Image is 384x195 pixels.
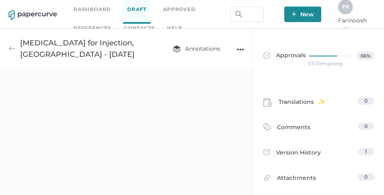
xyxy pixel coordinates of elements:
[342,4,349,10] span: F R
[167,24,182,33] div: help
[357,52,374,60] span: 66%
[73,5,111,14] a: Dashboard
[342,25,348,30] i: arrow_right
[263,52,270,59] img: approved-grey.341b8de9.svg
[292,12,296,16] img: plus-white.e19ec114.svg
[124,24,155,33] a: Contacts
[258,43,379,75] a: Approvals66%
[364,174,368,180] span: 0
[235,11,242,18] img: search.bf03fe8b.svg
[277,123,310,135] span: Comments
[263,174,271,184] img: attachments-icon.0dd0e375.svg
[20,37,156,60] div: [MEDICAL_DATA] for Injection, [GEOGRAPHIC_DATA] - [DATE]
[163,5,195,14] a: Approved
[338,17,375,31] span: Farinoosh
[9,45,16,52] img: back-arrow-grey.72011ae3.svg
[173,45,220,52] span: Annotations
[263,123,271,133] img: comment-icon.4fbda5a2.svg
[173,45,181,53] img: annotation-layers.cc6d0e6b.svg
[263,149,270,157] img: versions-icon.ee5af6b0.svg
[263,98,272,107] img: claims-icon.71597b81.svg
[263,52,306,61] span: Approvals
[284,7,321,22] button: New
[365,148,367,155] span: 1
[263,148,374,159] a: Version History1
[230,7,264,22] input: Search Workspace
[9,10,57,20] img: papercurve-logo-colour.7244d18c.svg
[263,123,374,135] a: Comments0
[364,98,368,104] span: 0
[277,173,316,186] span: Attachments
[165,41,229,56] button: Annotations
[279,97,325,110] span: Translations
[263,97,374,110] a: Translations0
[73,24,112,33] a: References
[263,173,374,186] a: Attachments0
[292,7,314,22] span: New
[276,148,321,159] span: Version History
[237,44,244,55] div: ●●●
[364,123,368,129] span: 0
